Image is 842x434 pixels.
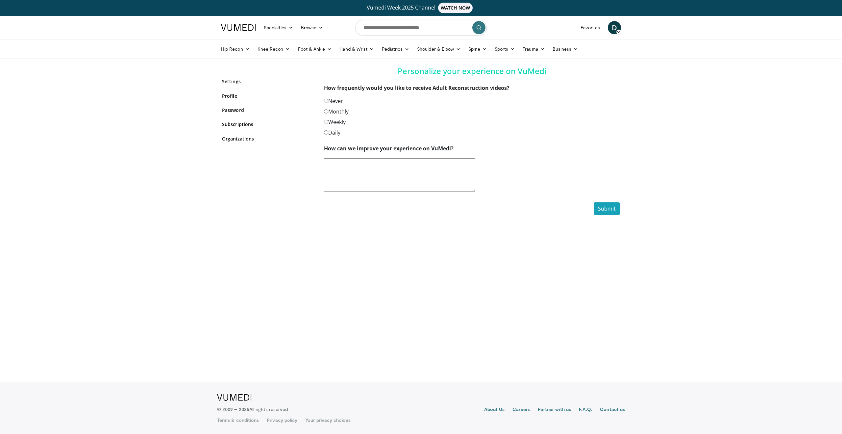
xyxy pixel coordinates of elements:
img: VuMedi Logo [221,24,256,31]
strong: How frequently would you like to receive Adult Reconstruction videos? [324,84,509,91]
a: Subscriptions [222,121,314,128]
input: Never [324,99,328,103]
p: © 2009 – 2025 [217,406,288,413]
a: Knee Recon [254,42,294,56]
a: F.A.Q. [579,406,592,414]
span: All rights reserved [249,406,288,412]
a: Privacy policy [267,417,297,423]
label: Never [324,97,343,105]
input: Search topics, interventions [355,20,487,36]
a: Browse [297,21,327,34]
a: Favorites [577,21,604,34]
a: Shoulder & Elbow [413,42,464,56]
a: Spine [464,42,490,56]
a: Terms & conditions [217,417,259,423]
a: Sports [491,42,519,56]
a: Trauma [519,42,549,56]
h4: Personalize your experience on VuMedi [324,66,620,76]
label: Daily [324,129,340,137]
a: Contact us [600,406,625,414]
a: Pediatrics [378,42,413,56]
button: Submit [594,202,620,215]
a: Foot & Ankle [294,42,336,56]
a: Hand & Wrist [335,42,378,56]
input: Daily [324,130,328,135]
input: Weekly [324,120,328,124]
a: Vumedi Week 2025 ChannelWATCH NOW [222,3,620,13]
span: WATCH NOW [438,3,473,13]
a: Careers [512,406,530,414]
a: About Us [484,406,505,414]
input: Monthly [324,109,328,114]
a: Partner with us [538,406,571,414]
a: Your privacy choices [305,417,350,423]
label: Monthly [324,108,349,115]
a: Hip Recon [217,42,254,56]
label: How can we improve your experience on VuMedi? [324,144,454,152]
label: Weekly [324,118,346,126]
img: VuMedi Logo [217,394,252,401]
a: Specialties [260,21,297,34]
a: Settings [222,78,314,85]
a: Password [222,107,314,114]
a: Business [549,42,582,56]
a: Profile [222,92,314,99]
a: D [608,21,621,34]
a: Organizations [222,135,314,142]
